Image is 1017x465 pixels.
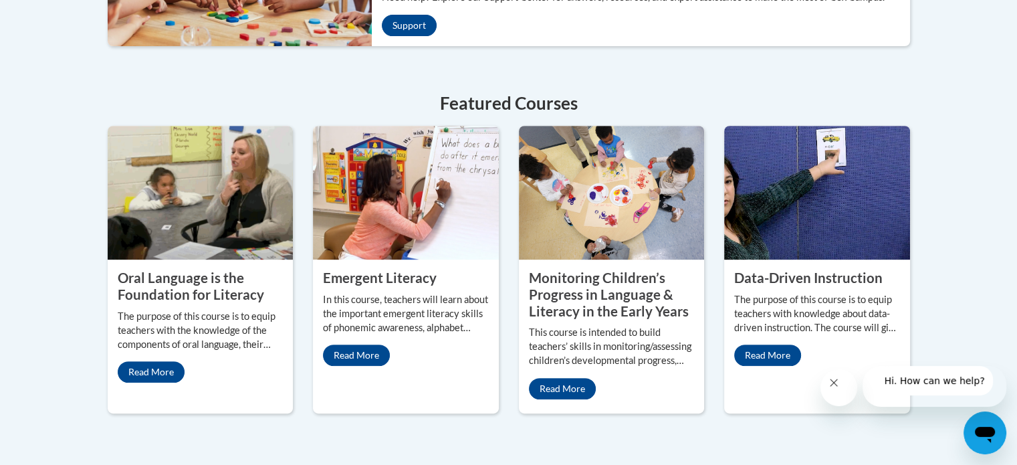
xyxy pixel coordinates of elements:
iframe: Close message [820,369,857,406]
property: Oral Language is the Foundation for Literacy [118,270,264,302]
p: In this course, teachers will learn about the important emergent literacy skills of phonemic awar... [323,293,489,335]
a: Read More [323,345,390,366]
property: Monitoring Children’s Progress in Language & Literacy in the Early Years [529,270,689,318]
h4: Featured Courses [108,90,910,116]
iframe: Message from company [863,366,1006,407]
a: Read More [734,345,801,366]
img: Data-Driven Instruction [724,126,910,260]
p: The purpose of this course is to equip teachers with the knowledge of the components of oral lang... [118,310,284,352]
img: Monitoring Children’s Progress in Language & Literacy in the Early Years [519,126,705,260]
property: Emergent Literacy [323,270,437,286]
img: Oral Language is the Foundation for Literacy [108,126,294,260]
a: Read More [529,378,596,399]
p: The purpose of this course is to equip teachers with knowledge about data-driven instruction. The... [734,293,900,335]
a: Support [382,15,437,36]
a: Read More [118,361,185,383]
p: This course is intended to build teachers’ skills in monitoring/assessing children’s developmenta... [529,326,695,368]
property: Data-Driven Instruction [734,270,883,286]
iframe: Button to launch messaging window [964,411,1006,454]
img: Emergent Literacy [313,126,499,260]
